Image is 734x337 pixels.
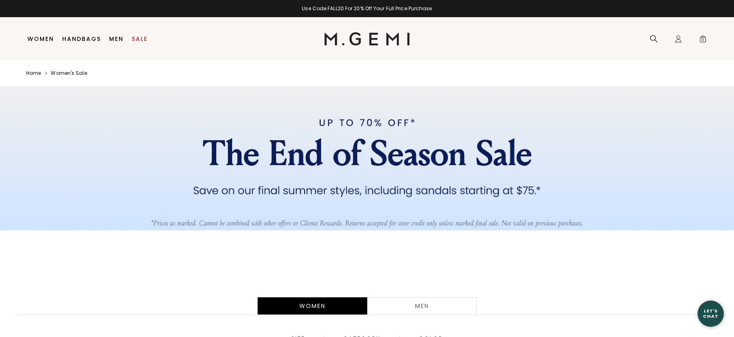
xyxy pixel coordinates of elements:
div: Women [258,297,367,315]
img: M.Gemi [324,32,410,45]
a: Sale [132,36,148,42]
a: Men [109,36,123,42]
a: Women [27,36,54,42]
a: Home [26,70,41,76]
div: Let's Chat [698,308,724,319]
span: 0 [699,36,707,45]
a: Women's sale [51,70,87,76]
a: Men [367,297,477,315]
a: Handbags [62,36,101,42]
